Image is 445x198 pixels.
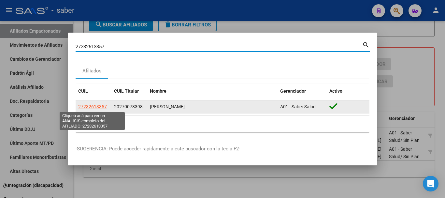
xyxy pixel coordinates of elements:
span: CUIL Titular [114,88,139,94]
datatable-header-cell: CUIL Titular [111,84,147,98]
div: [PERSON_NAME] [150,103,275,111]
datatable-header-cell: CUIL [76,84,111,98]
span: CUIL [78,88,88,94]
div: 1 total [76,116,369,132]
datatable-header-cell: Nombre [147,84,278,98]
span: 20270078398 [114,104,143,109]
div: Open Intercom Messenger [423,176,438,191]
datatable-header-cell: Gerenciador [278,84,327,98]
mat-icon: search [362,40,370,48]
span: Nombre [150,88,166,94]
span: A01 - Saber Salud [280,104,316,109]
div: Afiliados [82,67,102,75]
span: 27232613357 [78,104,107,109]
span: Activo [329,88,342,94]
datatable-header-cell: Activo [327,84,369,98]
p: -SUGERENCIA: Puede acceder rapidamente a este buscador con la tecla F2- [76,145,369,153]
span: Gerenciador [280,88,306,94]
